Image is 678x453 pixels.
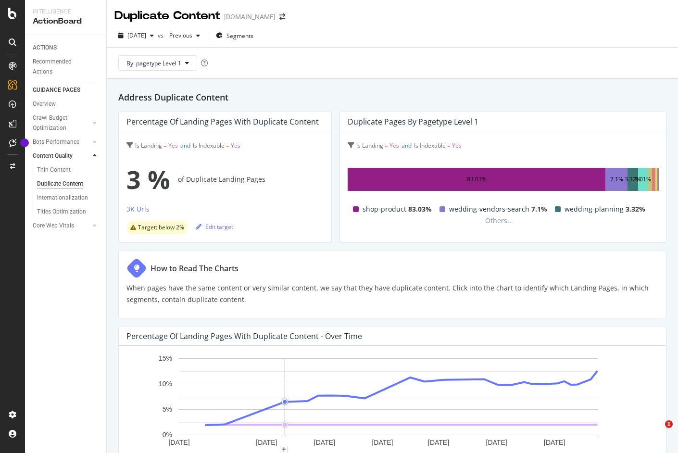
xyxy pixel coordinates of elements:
span: wedding-planning [565,203,624,215]
span: 2025 Aug. 25th [127,31,146,39]
div: 3.32% [625,174,641,185]
a: Bots Performance [33,137,90,147]
div: [DOMAIN_NAME] [224,12,276,22]
span: Previous [165,31,192,39]
div: Intelligence [33,8,99,16]
div: 7.1% [610,174,623,185]
span: shop-product [363,203,406,215]
div: Duplicate Content [37,179,83,189]
span: Yes [389,141,399,150]
span: Target: below 2% [138,225,184,230]
text: [DATE] [256,439,277,446]
div: Bots Performance [33,137,79,147]
svg: A chart. [126,353,650,450]
div: Overview [33,99,56,109]
div: Thin Content [37,165,71,175]
span: Segments [226,32,253,40]
div: Duplicate Content [114,8,220,24]
button: By: pagetype Level 1 [118,55,197,71]
div: ACTIONS [33,43,57,53]
div: Recommended Actions [33,57,90,77]
button: Edit target [196,219,233,234]
span: 1 [665,420,673,428]
a: Core Web Vitals [33,221,90,231]
a: ACTIONS [33,43,100,53]
a: Titles Optimization [37,207,100,217]
div: 3K Urls [126,204,150,214]
text: 5% [163,406,172,414]
span: = [385,141,388,150]
div: 83.03% [467,174,487,185]
span: and [180,141,190,150]
span: By: pagetype Level 1 [126,59,181,67]
a: Duplicate Content [37,179,100,189]
a: Crawl Budget Optimization [33,113,90,133]
div: Crawl Budget Optimization [33,113,83,133]
span: = [163,141,167,150]
text: [DATE] [314,439,335,446]
div: ActionBoard [33,16,99,27]
text: [DATE] [544,439,565,446]
div: Core Web Vitals [33,221,74,231]
h2: Address Duplicate Content [118,90,666,104]
div: Percentage of Landing Pages with Duplicate Content [126,117,319,126]
div: warning label [126,221,188,234]
div: GUIDANCE PAGES [33,85,80,95]
text: 0% [163,431,172,439]
a: Internationalization [37,193,100,203]
div: Percentage of Landing Pages with Duplicate Content - Over Time [126,331,362,341]
div: 3.01% [635,174,651,185]
span: Yes [231,141,240,150]
text: [DATE] [428,439,449,446]
text: [DATE] [372,439,393,446]
a: Overview [33,99,100,109]
span: = [226,141,229,150]
span: Yes [452,141,462,150]
text: [DATE] [168,439,189,446]
span: Is Landing [356,141,383,150]
text: 10% [159,380,172,388]
div: Internationalization [37,193,88,203]
span: Is Indexable [414,141,446,150]
a: Content Quality [33,151,90,161]
p: When pages have the same content or very similar content, we say that they have duplicate content... [126,282,658,305]
div: How to Read The Charts [151,263,239,274]
button: 3K Urls [126,203,150,219]
div: arrow-right-arrow-left [279,13,285,20]
span: Yes [168,141,178,150]
text: [DATE] [486,439,507,446]
span: wedding-vendors-search [449,203,529,215]
div: of Duplicate Landing Pages [126,160,324,199]
span: and [402,141,412,150]
iframe: Intercom live chat [645,420,668,443]
span: 83.03% [408,203,432,215]
div: Tooltip anchor [20,138,29,147]
span: = [447,141,451,150]
span: vs [158,31,165,39]
button: Previous [165,28,204,43]
text: 15% [159,355,172,363]
a: Recommended Actions [33,57,100,77]
div: Titles Optimization [37,207,86,217]
span: 7.1% [531,203,547,215]
button: Segments [212,28,257,43]
button: [DATE] [114,28,158,43]
span: 3 % [126,160,170,199]
a: GUIDANCE PAGES [33,85,100,95]
span: Is Indexable [193,141,225,150]
a: Thin Content [37,165,100,175]
span: Others... [481,215,517,226]
div: Edit target [196,223,233,231]
div: Duplicate Pages by pagetype Level 1 [348,117,478,126]
span: Is Landing [135,141,162,150]
span: 3.32% [626,203,645,215]
div: Content Quality [33,151,73,161]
